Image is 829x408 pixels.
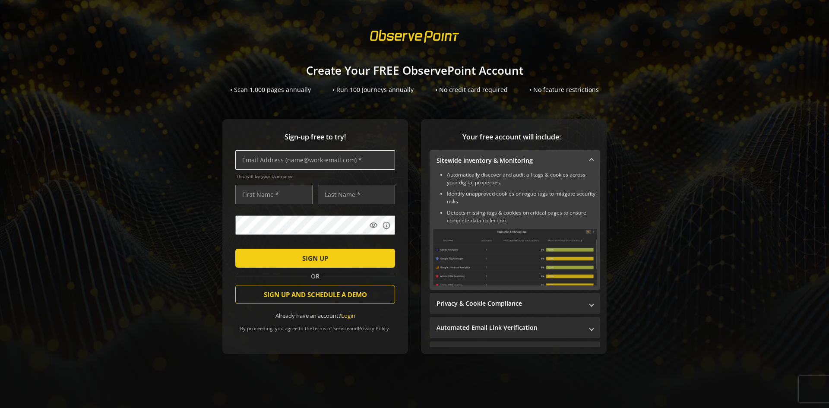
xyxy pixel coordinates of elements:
[437,156,583,165] mat-panel-title: Sitewide Inventory & Monitoring
[332,85,414,94] div: • Run 100 Journeys annually
[430,150,600,171] mat-expansion-panel-header: Sitewide Inventory & Monitoring
[447,209,597,225] li: Detects missing tags & cookies on critical pages to ensure complete data collection.
[236,173,395,179] span: This will be your Username
[437,323,583,332] mat-panel-title: Automated Email Link Verification
[529,85,599,94] div: • No feature restrictions
[312,325,349,332] a: Terms of Service
[430,293,600,314] mat-expansion-panel-header: Privacy & Cookie Compliance
[302,250,328,266] span: SIGN UP
[235,312,395,320] div: Already have an account?
[235,319,395,332] div: By proceeding, you agree to the and .
[430,317,600,338] mat-expansion-panel-header: Automated Email Link Verification
[235,185,313,204] input: First Name *
[235,285,395,304] button: SIGN UP AND SCHEDULE A DEMO
[318,185,395,204] input: Last Name *
[341,312,355,319] a: Login
[430,171,600,290] div: Sitewide Inventory & Monitoring
[430,342,600,362] mat-expansion-panel-header: Performance Monitoring with Web Vitals
[235,150,395,170] input: Email Address (name@work-email.com) *
[447,171,597,187] li: Automatically discover and audit all tags & cookies across your digital properties.
[437,299,583,308] mat-panel-title: Privacy & Cookie Compliance
[230,85,311,94] div: • Scan 1,000 pages annually
[430,132,594,142] span: Your free account will include:
[382,221,391,230] mat-icon: info
[264,287,367,302] span: SIGN UP AND SCHEDULE A DEMO
[235,132,395,142] span: Sign-up free to try!
[235,249,395,268] button: SIGN UP
[435,85,508,94] div: • No credit card required
[358,325,389,332] a: Privacy Policy
[307,272,323,281] span: OR
[433,229,597,285] img: Sitewide Inventory & Monitoring
[447,190,597,206] li: Identify unapproved cookies or rogue tags to mitigate security risks.
[369,221,378,230] mat-icon: visibility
